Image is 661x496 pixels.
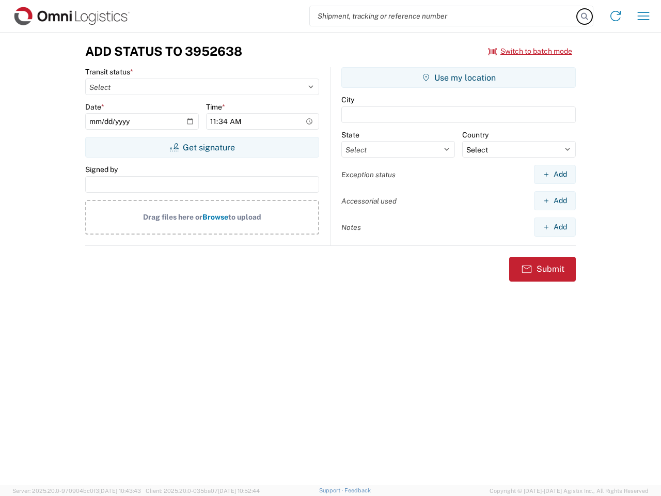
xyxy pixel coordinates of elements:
[341,196,397,206] label: Accessorial used
[202,213,228,221] span: Browse
[341,223,361,232] label: Notes
[319,487,345,493] a: Support
[99,488,141,494] span: [DATE] 10:43:43
[344,487,371,493] a: Feedback
[341,170,396,179] label: Exception status
[85,137,319,158] button: Get signature
[488,43,572,60] button: Switch to batch mode
[218,488,260,494] span: [DATE] 10:52:44
[534,191,576,210] button: Add
[341,95,354,104] label: City
[12,488,141,494] span: Server: 2025.20.0-970904bc0f3
[85,102,104,112] label: Date
[534,165,576,184] button: Add
[509,257,576,282] button: Submit
[146,488,260,494] span: Client: 2025.20.0-035ba07
[490,486,649,495] span: Copyright © [DATE]-[DATE] Agistix Inc., All Rights Reserved
[341,130,359,139] label: State
[310,6,577,26] input: Shipment, tracking or reference number
[85,67,133,76] label: Transit status
[462,130,489,139] label: Country
[143,213,202,221] span: Drag files here or
[206,102,225,112] label: Time
[228,213,261,221] span: to upload
[85,44,242,59] h3: Add Status to 3952638
[534,218,576,237] button: Add
[341,67,576,88] button: Use my location
[85,165,118,174] label: Signed by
